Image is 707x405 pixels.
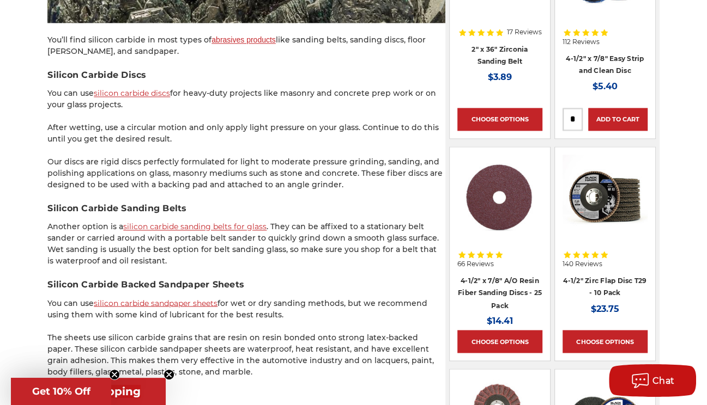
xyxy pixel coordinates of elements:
p: You can use for wet or dry sanding methods, but we recommend using them with some kind of lubrica... [47,297,445,320]
a: 4-1/2" Zirc Flap Disc T29 - 10 Pack [563,277,646,297]
a: Add to Cart [588,108,648,131]
a: silicon carbide sandpaper sheets [94,298,217,308]
span: 66 Reviews [457,261,494,267]
img: 4.5" Black Hawk Zirconia Flap Disc 10 Pack [563,155,648,240]
h3: Silicon Carbide Sanding Belts [47,202,445,215]
p: Our discs are rigid discs perfectly formulated for light to moderate pressure grinding, sanding, ... [47,156,445,191]
a: abrasives products [212,35,276,44]
button: Chat [609,364,696,397]
span: $5.40 [593,81,618,91]
span: 140 Reviews [563,261,602,267]
a: Choose Options [457,108,542,131]
span: Chat [652,376,675,386]
h3: Silicon Carbide Backed Sandpaper Sheets [47,278,445,291]
span: Get 10% Off [32,385,90,397]
a: 4.5 inch resin fiber disc [457,155,542,240]
h3: Silicon Carbide Discs [47,69,445,82]
p: The sheets use silicon carbide grains that are resin on resin bonded onto strong latex-backed pap... [47,332,445,377]
p: After wetting, use a circular motion and only apply light pressure on your glass. Continue to do ... [47,122,445,145]
div: Get Free ShippingClose teaser [11,378,166,405]
p: You can use for heavy-duty projects like masonry and concrete prep work or on your glass projects. [47,88,445,111]
a: 4-1/2" x 7/8" A/O Resin Fiber Sanding Discs - 25 Pack [458,277,542,309]
a: silicon carbide sanding belts for glass [123,222,267,231]
span: $14.41 [487,315,513,326]
a: Choose Options [457,330,542,353]
span: $3.89 [488,72,512,82]
a: 4-1/2" x 7/8" Easy Strip and Clean Disc [566,54,644,75]
img: 4.5 inch resin fiber disc [457,156,542,239]
span: 17 Reviews [507,29,542,35]
span: $23.75 [591,303,619,314]
a: Choose Options [563,330,648,353]
span: 112 Reviews [563,39,600,45]
p: Another option is a . They can be affixed to a stationary belt sander or carried around with a po... [47,221,445,267]
button: Close teaser [164,369,174,380]
a: 2" x 36" Zirconia Sanding Belt [472,45,528,66]
p: You’ll find silicon carbide in most types of like sanding belts, sanding discs, floor [PERSON_NAM... [47,34,445,57]
a: silicon carbide discs [94,88,170,98]
div: Get 10% OffClose teaser [11,378,111,405]
button: Close teaser [109,369,120,380]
